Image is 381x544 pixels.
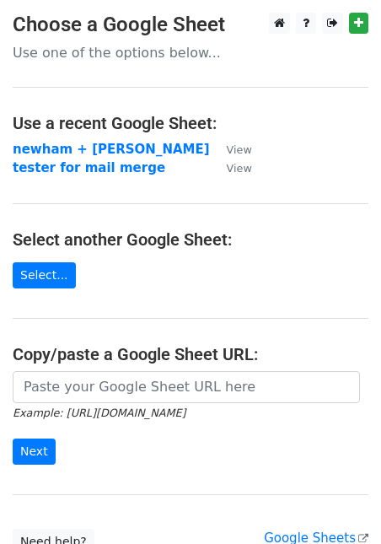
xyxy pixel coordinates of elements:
p: Use one of the options below... [13,44,368,62]
a: View [210,160,252,175]
small: View [227,143,252,156]
h3: Choose a Google Sheet [13,13,368,37]
small: Example: [URL][DOMAIN_NAME] [13,407,185,419]
a: View [210,142,252,157]
h4: Use a recent Google Sheet: [13,113,368,133]
a: newham + [PERSON_NAME] [13,142,210,157]
a: tester for mail merge [13,160,165,175]
input: Paste your Google Sheet URL here [13,371,360,403]
small: View [227,162,252,175]
h4: Copy/paste a Google Sheet URL: [13,344,368,364]
input: Next [13,439,56,465]
a: Select... [13,262,76,288]
h4: Select another Google Sheet: [13,229,368,250]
